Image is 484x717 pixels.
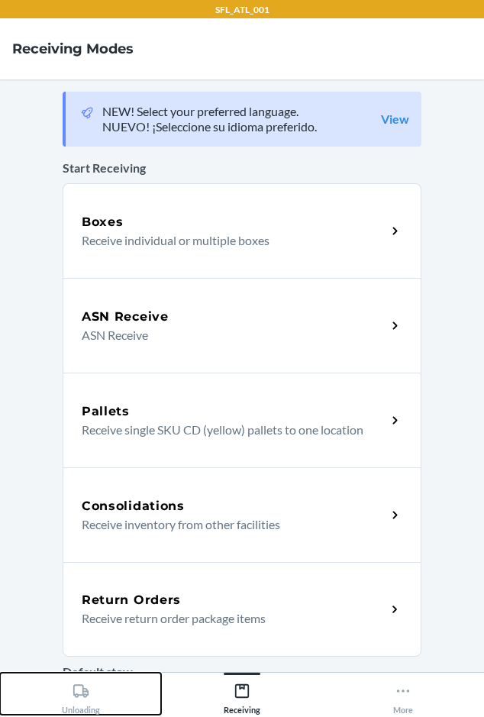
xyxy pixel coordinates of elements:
[63,183,421,278] a: BoxesReceive individual or multiple boxes
[381,111,409,127] a: View
[224,677,260,715] div: Receiving
[63,159,421,177] p: Start Receiving
[102,119,317,134] p: NUEVO! ¡Seleccione su idioma preferido.
[323,673,484,715] button: More
[63,467,421,562] a: ConsolidationsReceive inventory from other facilities
[12,39,134,59] h4: Receiving Modes
[82,497,185,515] h5: Consolidations
[215,3,269,17] p: SFL_ATL_001
[102,104,317,119] p: NEW! Select your preferred language.
[82,213,124,231] h5: Boxes
[63,278,421,373] a: ASN ReceiveASN Receive
[82,421,374,439] p: Receive single SKU CD (yellow) pallets to one location
[393,677,413,715] div: More
[82,402,130,421] h5: Pallets
[82,591,181,609] h5: Return Orders
[82,515,374,534] p: Receive inventory from other facilities
[161,673,322,715] button: Receiving
[63,373,421,467] a: PalletsReceive single SKU CD (yellow) pallets to one location
[82,231,374,250] p: Receive individual or multiple boxes
[63,663,421,681] p: Default stow
[82,609,374,628] p: Receive return order package items
[62,677,100,715] div: Unloading
[82,308,169,326] h5: ASN Receive
[63,562,421,657] a: Return OrdersReceive return order package items
[82,326,374,344] p: ASN Receive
